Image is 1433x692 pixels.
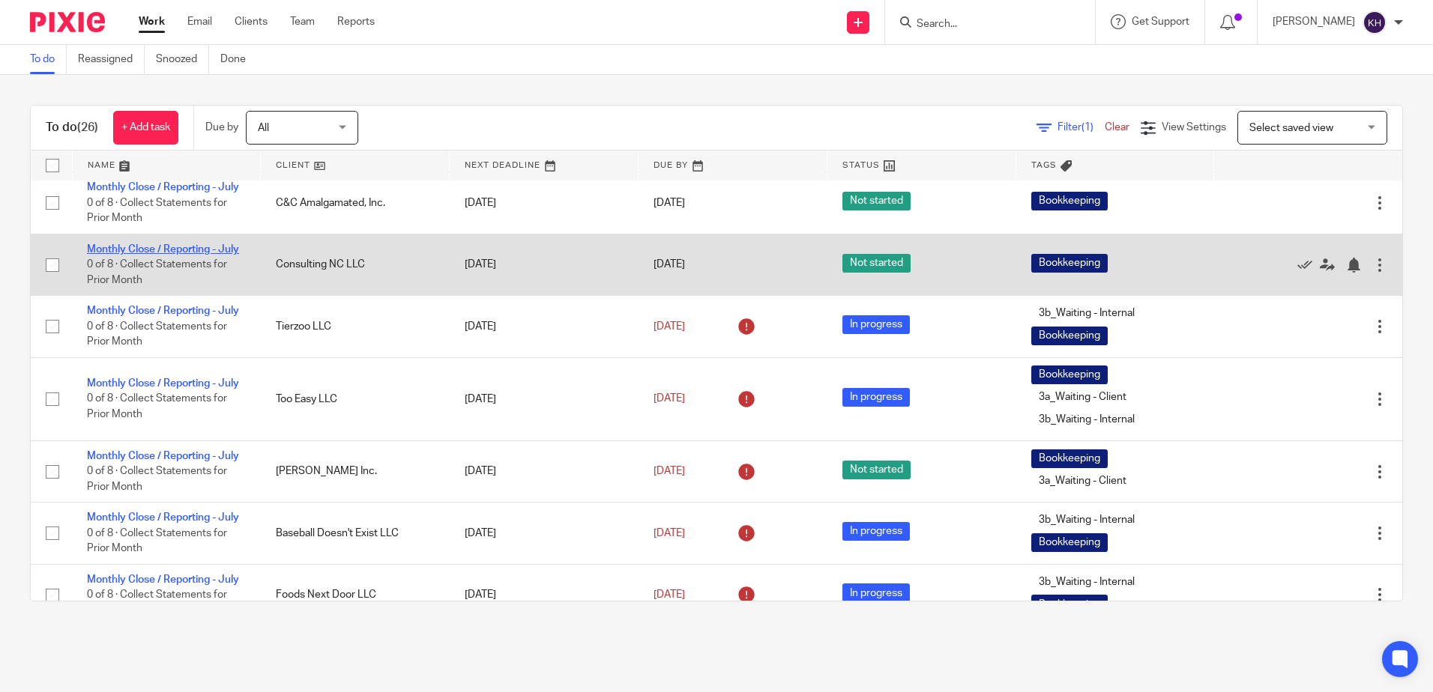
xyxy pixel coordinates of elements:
span: In progress [842,583,910,602]
span: [DATE] [654,198,685,208]
span: 3b_Waiting - Internal [1031,410,1142,429]
a: To do [30,45,67,74]
p: Due by [205,120,238,135]
span: 0 of 8 · Collect Statements for Prior Month [87,528,227,554]
td: [DATE] [450,503,639,564]
span: 3b_Waiting - Internal [1031,511,1142,529]
span: 3b_Waiting - Internal [1031,304,1142,323]
span: [DATE] [654,589,685,600]
span: 3b_Waiting - Internal [1031,572,1142,591]
span: 0 of 8 · Collect Statements for Prior Month [87,321,227,347]
a: Monthly Close / Reporting - July [87,451,239,461]
td: [DATE] [450,564,639,625]
a: Mark as done [1297,257,1320,272]
a: Done [220,45,257,74]
a: Clear [1105,122,1129,133]
td: [DATE] [450,357,639,440]
a: Clients [235,14,268,29]
td: C&C Amalgamated, Inc. [261,172,450,234]
span: [DATE] [654,466,685,476]
a: Monthly Close / Reporting - July [87,244,239,255]
h1: To do [46,120,98,136]
span: All [258,123,269,133]
a: Email [187,14,212,29]
span: [DATE] [654,528,685,538]
span: Not started [842,461,911,479]
a: Monthly Close / Reporting - July [87,378,239,389]
span: Bookkeeping [1031,595,1108,613]
span: 0 of 8 · Collect Statements for Prior Month [87,589,227,616]
span: [DATE] [654,321,685,332]
span: Bookkeeping [1031,365,1108,384]
span: In progress [842,522,910,541]
span: Bookkeeping [1031,254,1108,273]
span: (1) [1081,122,1093,133]
span: 3a_Waiting - Client [1031,388,1134,407]
a: Monthly Close / Reporting - July [87,182,239,192]
span: (26) [77,121,98,133]
span: 0 of 8 · Collect Statements for Prior Month [87,466,227,492]
span: 0 of 8 · Collect Statements for Prior Month [87,259,227,285]
span: Bookkeeping [1031,533,1108,552]
a: Snoozed [156,45,209,74]
span: Not started [842,192,911,210]
span: 0 of 8 · Collect Statements for Prior Month [87,198,227,224]
td: [DATE] [450,440,639,502]
td: [DATE] [450,172,639,234]
td: Consulting NC LLC [261,234,450,295]
span: Select saved view [1249,123,1333,133]
img: svg%3E [1363,10,1387,34]
span: In progress [842,315,910,334]
span: [DATE] [654,394,685,404]
span: Bookkeeping [1031,327,1108,345]
a: Reassigned [78,45,145,74]
a: Monthly Close / Reporting - July [87,574,239,585]
td: Baseball Doesn't Exist LLC [261,503,450,564]
a: Team [290,14,315,29]
a: + Add task [113,111,178,145]
span: In progress [842,388,910,407]
td: Tierzoo LLC [261,296,450,357]
span: Bookkeeping [1031,192,1108,210]
td: [DATE] [450,234,639,295]
span: [DATE] [654,260,685,270]
td: Foods Next Door LLC [261,564,450,625]
span: Get Support [1132,16,1189,27]
span: 3a_Waiting - Client [1031,472,1134,491]
td: [PERSON_NAME] Inc. [261,440,450,502]
span: Filter [1058,122,1105,133]
td: [DATE] [450,296,639,357]
a: Monthly Close / Reporting - July [87,512,239,523]
span: Not started [842,254,911,273]
img: Pixie [30,12,105,32]
input: Search [915,18,1050,31]
span: 0 of 8 · Collect Statements for Prior Month [87,394,227,420]
span: Tags [1031,161,1057,169]
a: Monthly Close / Reporting - July [87,306,239,316]
p: [PERSON_NAME] [1273,14,1355,29]
span: Bookkeeping [1031,449,1108,468]
td: Too Easy LLC [261,357,450,440]
span: View Settings [1162,122,1226,133]
a: Work [139,14,165,29]
a: Reports [337,14,375,29]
